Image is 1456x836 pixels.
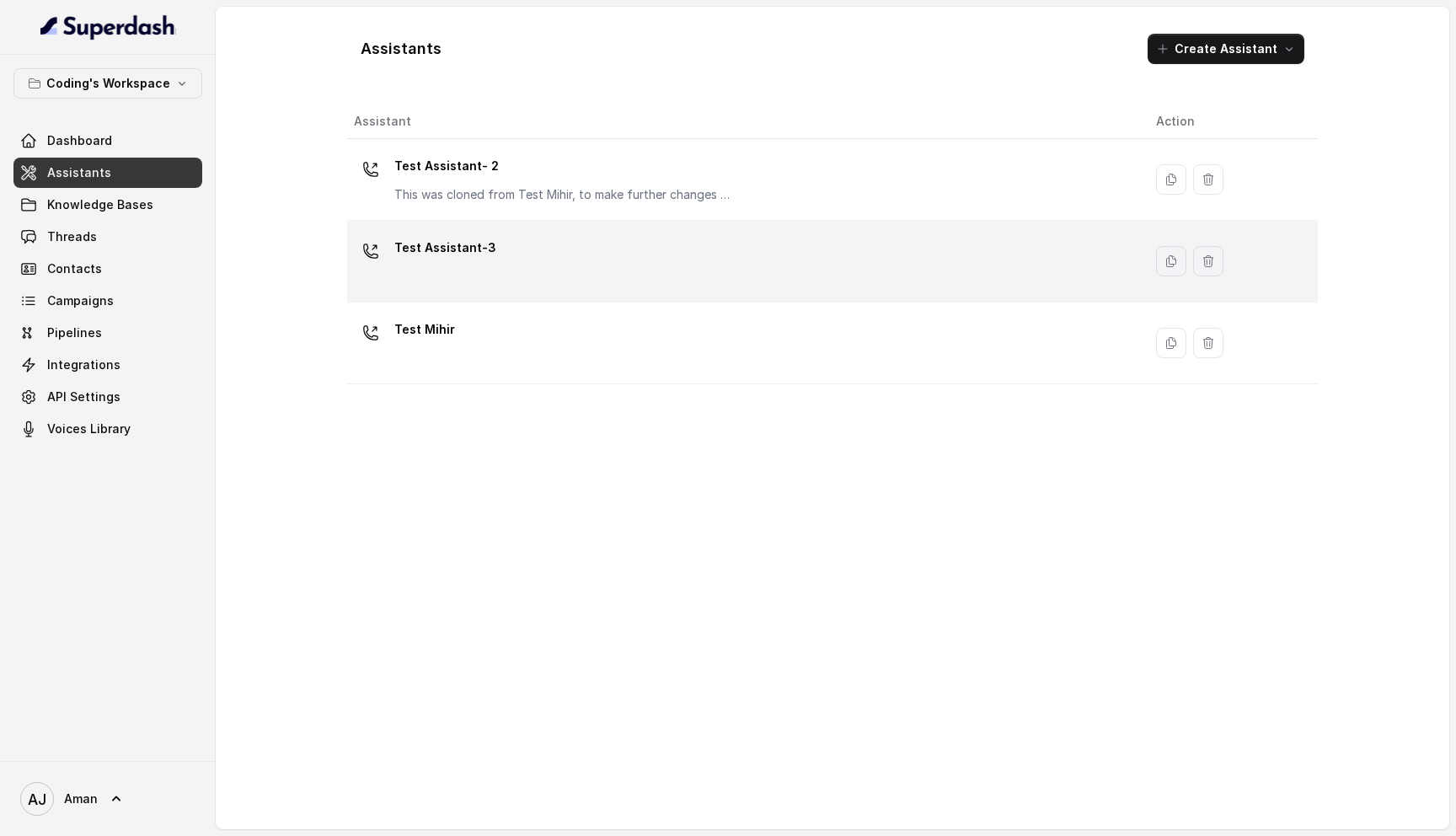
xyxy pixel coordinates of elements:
span: Aman [64,790,98,807]
span: Threads [47,228,97,245]
span: Dashboard [47,132,112,149]
span: Campaigns [47,292,114,309]
p: This was cloned from Test Mihir, to make further changes as discussed with the Superdash team. [394,186,731,203]
button: Coding's Workspace [13,68,202,99]
a: Knowledge Bases [13,190,202,220]
a: Campaigns [13,286,202,316]
a: Pipelines [13,318,202,348]
a: Aman [13,775,202,823]
span: Knowledge Bases [47,196,153,213]
button: Create Assistant [1148,34,1304,64]
th: Assistant [347,104,1143,139]
a: Contacts [13,254,202,284]
a: Threads [13,222,202,252]
p: Test Assistant- 2 [394,153,731,180]
a: Assistants [13,158,202,188]
span: API Settings [47,389,120,405]
a: Voices Library [13,414,202,444]
th: Action [1143,104,1318,139]
a: Dashboard [13,126,202,156]
a: Integrations [13,350,202,380]
img: light.svg [40,13,176,40]
a: API Settings [13,382,202,412]
p: Test Assistant-3 [394,234,496,261]
text: AJ [28,790,46,808]
span: Contacts [47,260,102,277]
span: Assistants [47,164,111,181]
span: Pipelines [47,324,102,341]
p: Coding's Workspace [46,73,170,94]
span: Integrations [47,356,120,373]
h1: Assistants [361,35,442,62]
span: Voices Library [47,421,131,437]
p: Test Mihir [394,316,455,343]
